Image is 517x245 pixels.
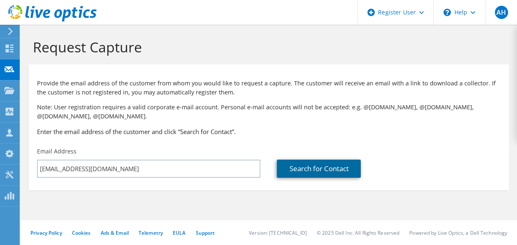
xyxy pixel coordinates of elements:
[72,229,91,236] a: Cookies
[30,229,62,236] a: Privacy Policy
[173,229,185,236] a: EULA
[249,229,307,236] li: Version: [TECHNICAL_ID]
[37,103,501,121] p: Note: User registration requires a valid corporate e-mail account. Personal e-mail accounts will ...
[37,147,77,155] label: Email Address
[37,79,501,97] p: Provide the email address of the customer from whom you would like to request a capture. The cust...
[495,6,508,19] span: AH
[139,229,163,236] a: Telemetry
[101,229,129,236] a: Ads & Email
[443,9,451,16] svg: \n
[317,229,399,236] li: © 2025 Dell Inc. All Rights Reserved
[409,229,507,236] li: Powered by Live Optics, a Dell Technology
[195,229,215,236] a: Support
[33,38,501,56] h1: Request Capture
[37,127,501,136] h3: Enter the email address of the customer and click “Search for Contact”.
[277,160,361,178] a: Search for Contact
